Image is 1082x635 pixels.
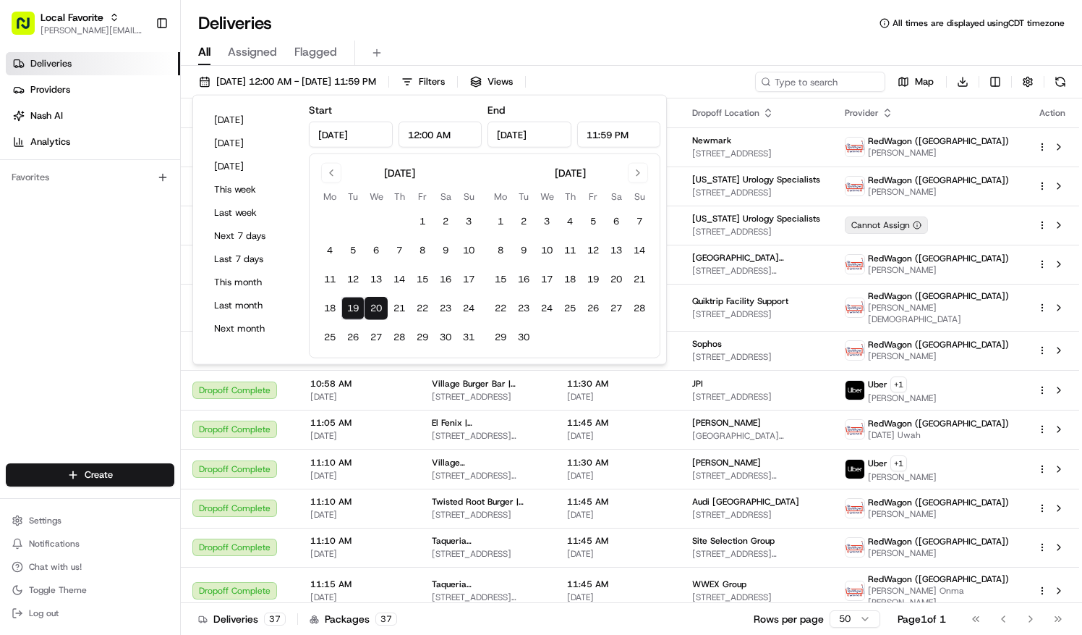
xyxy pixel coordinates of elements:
[310,535,409,547] span: 11:10 AM
[567,548,669,560] span: [DATE]
[692,548,822,560] span: [STREET_ADDRESS][PERSON_NAME]
[264,613,286,626] div: 37
[9,278,116,304] a: 📗Knowledge Base
[144,319,175,330] span: Pylon
[558,210,582,233] button: 4
[432,579,544,590] span: Taqueria [GEOGRAPHIC_DATA] | [GEOGRAPHIC_DATA]
[512,239,535,262] button: 9
[411,239,434,262] button: 8
[457,189,480,204] th: Sunday
[489,268,512,291] button: 15
[14,14,43,43] img: Nash
[192,72,383,92] button: [DATE] 12:00 AM - [DATE] 11:59 PM
[365,189,388,204] th: Wednesday
[6,603,174,623] button: Log out
[102,319,175,330] a: Powered byPylon
[419,75,445,88] span: Filters
[432,535,544,547] span: Taqueria [GEOGRAPHIC_DATA] | [GEOGRAPHIC_DATA]
[628,239,651,262] button: 14
[6,52,180,75] a: Deliveries
[457,326,480,349] button: 31
[868,429,1009,441] span: [DATE] Uwah
[195,224,200,235] span: •
[845,538,864,557] img: time_to_eat_nevada_logo
[754,612,824,626] p: Rows per page
[535,210,558,233] button: 3
[868,339,1009,350] span: RedWagon ([GEOGRAPHIC_DATA])
[868,264,1009,276] span: [PERSON_NAME]
[341,189,365,204] th: Tuesday
[890,377,907,392] button: +1
[512,297,535,320] button: 23
[14,210,38,233] img: Dianne Alexi Soriano
[868,418,1009,429] span: RedWagon ([GEOGRAPHIC_DATA])
[198,612,286,626] div: Deliveries
[341,297,365,320] button: 19
[535,189,558,204] th: Wednesday
[845,381,864,400] img: uber-new-logo.jpeg
[692,308,822,320] span: [STREET_ADDRESS]
[845,420,864,439] img: time_to_eat_nevada_logo
[318,326,341,349] button: 25
[577,122,661,148] input: Time
[567,535,669,547] span: 11:45 AM
[411,268,434,291] button: 15
[434,268,457,291] button: 16
[868,290,1009,302] span: RedWagon ([GEOGRAPHIC_DATA])
[65,138,237,152] div: Start new chat
[868,379,887,390] span: Uber
[890,455,907,471] button: +1
[567,496,669,508] span: 11:45 AM
[432,548,544,560] span: [STREET_ADDRESS]
[582,268,605,291] button: 19
[411,326,434,349] button: 29
[755,72,885,92] input: Type to search
[434,326,457,349] button: 30
[6,130,180,154] a: Analytics
[6,557,174,577] button: Chat with us!
[310,548,409,560] span: [DATE]
[388,268,411,291] button: 14
[432,470,544,481] span: [STREET_ADDRESS][PERSON_NAME]
[310,378,409,390] span: 10:58 AM
[692,351,822,363] span: [STREET_ADDRESS]
[310,579,409,590] span: 11:15 AM
[434,189,457,204] th: Saturday
[558,268,582,291] button: 18
[464,72,519,92] button: Views
[29,284,111,298] span: Knowledge Base
[868,147,1009,159] span: [PERSON_NAME]
[692,148,822,159] span: [STREET_ADDRESS]
[246,142,263,159] button: Start new chat
[628,268,651,291] button: 21
[567,509,669,521] span: [DATE]
[692,430,822,442] span: [GEOGRAPHIC_DATA][STREET_ADDRESS][GEOGRAPHIC_DATA]
[6,510,174,531] button: Settings
[692,226,822,237] span: [STREET_ADDRESS]
[434,210,457,233] button: 2
[692,378,703,390] span: JPI
[365,326,388,349] button: 27
[310,592,409,603] span: [DATE]
[395,72,451,92] button: Filters
[29,224,41,236] img: 1736555255976-a54dd68f-1ca7-489b-9aae-adbdc363a1c4
[489,326,512,349] button: 29
[208,180,294,200] button: This week
[411,297,434,320] button: 22
[228,43,277,61] span: Assigned
[388,297,411,320] button: 21
[868,497,1009,508] span: RedWagon ([GEOGRAPHIC_DATA])
[198,12,272,35] h1: Deliveries
[692,338,722,350] span: Sophos
[845,177,864,195] img: time_to_eat_nevada_logo
[1037,107,1068,119] div: Action
[567,391,669,403] span: [DATE]
[845,341,864,360] img: time_to_eat_nevada_logo
[365,268,388,291] button: 13
[558,189,582,204] th: Thursday
[567,417,669,429] span: 11:45 AM
[868,174,1009,186] span: RedWagon ([GEOGRAPHIC_DATA])
[692,391,822,403] span: [STREET_ADDRESS]
[567,592,669,603] span: [DATE]
[29,584,87,596] span: Toggle Theme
